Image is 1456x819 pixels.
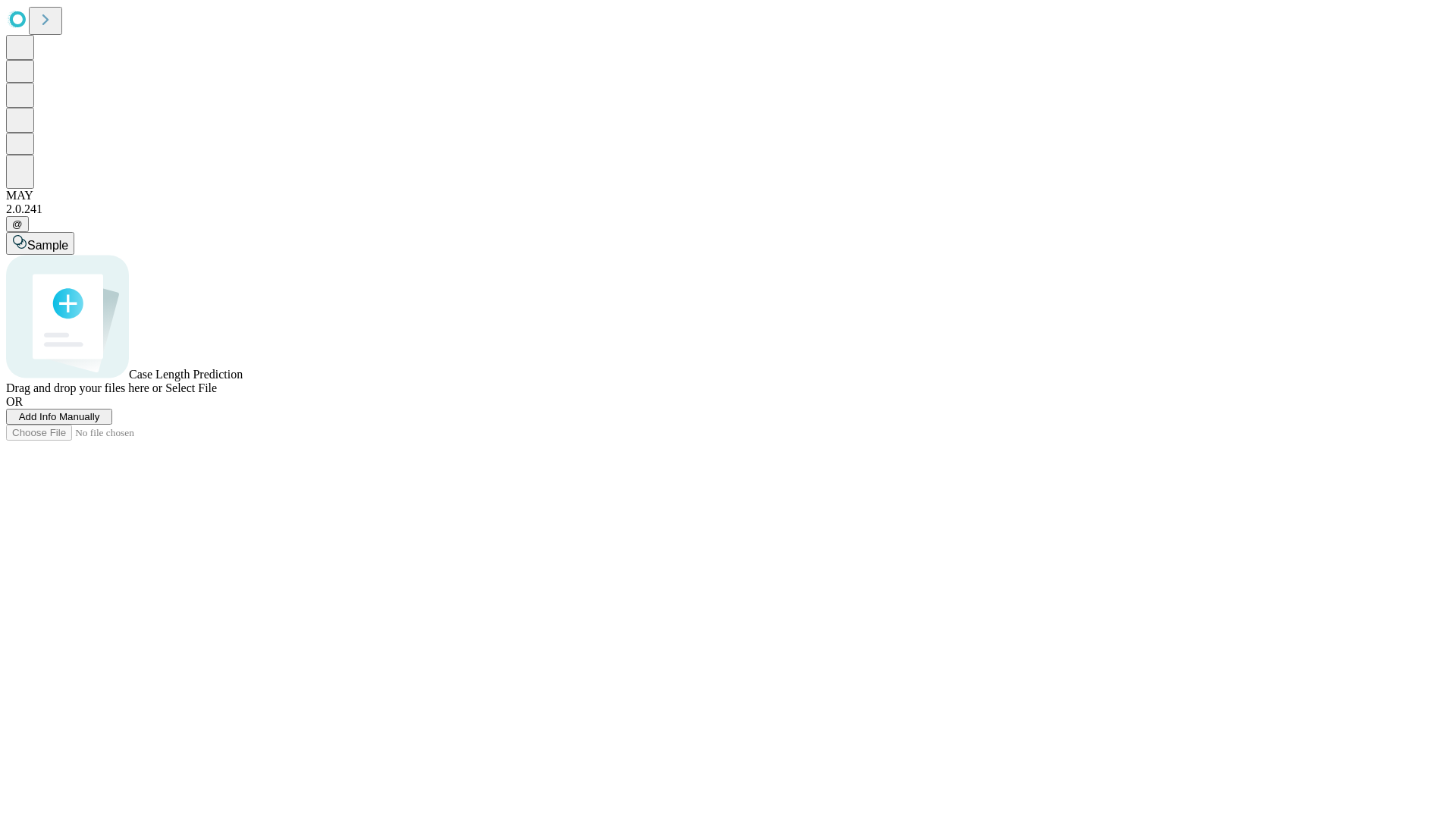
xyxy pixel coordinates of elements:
span: OR [6,395,23,408]
span: Case Length Prediction [129,368,243,381]
span: Drag and drop your files here or [6,381,162,394]
span: @ [12,218,23,230]
button: Add Info Manually [6,409,112,425]
button: Sample [6,232,74,255]
button: @ [6,216,29,232]
div: MAY [6,189,1450,202]
span: Add Info Manually [19,411,100,422]
div: 2.0.241 [6,202,1450,216]
span: Select File [165,381,217,394]
span: Sample [27,239,68,252]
